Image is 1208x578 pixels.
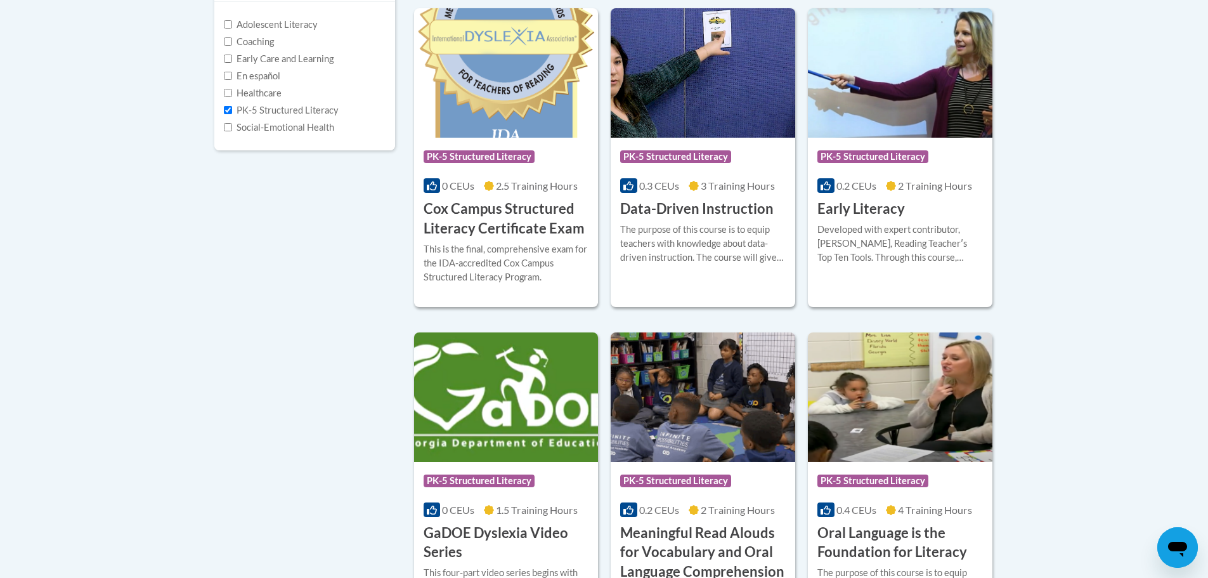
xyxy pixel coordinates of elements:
[424,150,535,163] span: PK-5 Structured Literacy
[817,223,983,265] div: Developed with expert contributor, [PERSON_NAME], Reading Teacherʹs Top Ten Tools. Through this c...
[836,180,876,192] span: 0.2 CEUs
[817,523,983,563] h3: Oral Language is the Foundation for Literacy
[620,475,731,487] span: PK-5 Structured Literacy
[808,8,992,306] a: Course LogoPK-5 Structured Literacy0.2 CEUs2 Training Hours Early LiteracyDeveloped with expert c...
[424,523,589,563] h3: GaDOE Dyslexia Video Series
[639,180,679,192] span: 0.3 CEUs
[224,55,232,63] input: Checkbox for Options
[442,180,474,192] span: 0 CEUs
[424,199,589,239] h3: Cox Campus Structured Literacy Certificate Exam
[620,150,731,163] span: PK-5 Structured Literacy
[224,72,232,80] input: Checkbox for Options
[898,504,972,516] span: 4 Training Hours
[496,504,578,516] span: 1.5 Training Hours
[414,332,599,462] img: Course Logo
[224,121,334,135] label: Social-Emotional Health
[224,52,334,66] label: Early Care and Learning
[224,86,282,100] label: Healthcare
[496,180,578,192] span: 2.5 Training Hours
[817,475,928,487] span: PK-5 Structured Literacy
[224,123,232,131] input: Checkbox for Options
[701,180,775,192] span: 3 Training Hours
[836,504,876,516] span: 0.4 CEUs
[817,199,905,219] h3: Early Literacy
[224,106,232,114] input: Checkbox for Options
[224,37,232,46] input: Checkbox for Options
[808,8,992,138] img: Course Logo
[639,504,679,516] span: 0.2 CEUs
[611,8,795,138] img: Course Logo
[224,89,232,97] input: Checkbox for Options
[817,150,928,163] span: PK-5 Structured Literacy
[898,180,972,192] span: 2 Training Hours
[620,199,774,219] h3: Data-Driven Instruction
[224,35,274,49] label: Coaching
[808,332,992,462] img: Course Logo
[424,475,535,487] span: PK-5 Structured Literacy
[224,103,339,117] label: PK-5 Structured Literacy
[414,8,599,138] img: Course Logo
[1157,527,1198,568] iframe: Button to launch messaging window
[442,504,474,516] span: 0 CEUs
[701,504,775,516] span: 2 Training Hours
[414,8,599,306] a: Course LogoPK-5 Structured Literacy0 CEUs2.5 Training Hours Cox Campus Structured Literacy Certif...
[611,332,795,462] img: Course Logo
[424,242,589,284] div: This is the final, comprehensive exam for the IDA-accredited Cox Campus Structured Literacy Program.
[224,69,280,83] label: En español
[611,8,795,306] a: Course LogoPK-5 Structured Literacy0.3 CEUs3 Training Hours Data-Driven InstructionThe purpose of...
[224,20,232,29] input: Checkbox for Options
[224,18,318,32] label: Adolescent Literacy
[620,223,786,265] div: The purpose of this course is to equip teachers with knowledge about data-driven instruction. The...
